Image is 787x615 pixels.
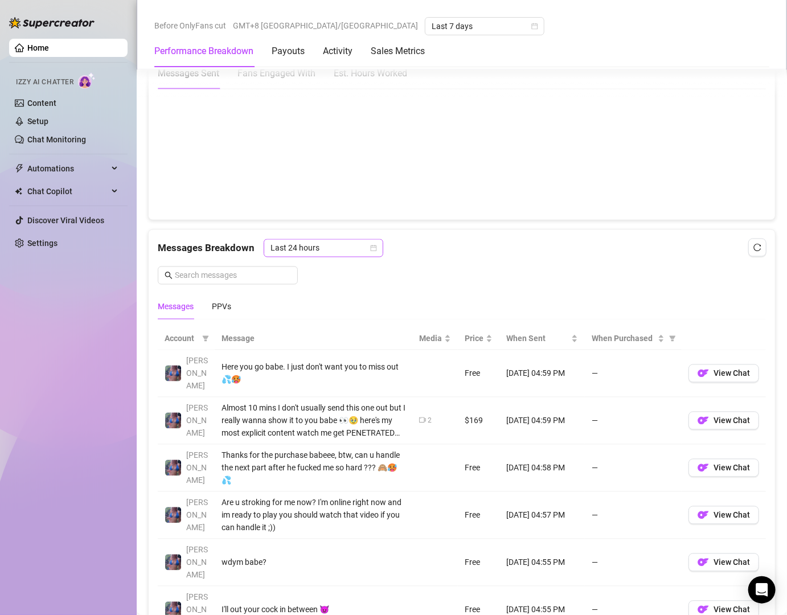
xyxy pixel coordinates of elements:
div: Here you go babe. I just don't want you to miss out💦🥵 [222,361,405,386]
th: When Sent [499,328,585,350]
span: search [165,272,173,280]
div: Payouts [272,44,305,58]
button: OFView Chat [688,553,759,572]
span: [PERSON_NAME] [186,546,208,580]
span: [PERSON_NAME] [186,404,208,438]
div: Performance Breakdown [154,44,253,58]
th: When Purchased [585,328,682,350]
span: calendar [531,23,538,30]
span: [PERSON_NAME] [186,498,208,532]
span: calendar [370,245,377,252]
td: [DATE] 04:59 PM [499,350,585,397]
td: [DATE] 04:57 PM [499,492,585,539]
td: $169 [458,397,499,445]
span: thunderbolt [15,164,24,173]
img: Jaylie [165,460,181,476]
img: AI Chatter [78,72,96,89]
span: reload [753,244,761,252]
span: GMT+8 [GEOGRAPHIC_DATA]/[GEOGRAPHIC_DATA] [233,17,418,34]
span: Account [165,333,198,345]
div: Open Intercom Messenger [748,576,776,604]
td: [DATE] 04:55 PM [499,539,585,587]
span: View Chat [714,558,750,567]
td: [DATE] 04:59 PM [499,397,585,445]
button: OFView Chat [688,506,759,524]
span: View Chat [714,369,750,378]
a: Setup [27,117,48,126]
span: Chat Copilot [27,182,108,200]
div: 2 [428,416,432,427]
div: PPVs [212,301,231,313]
td: Free [458,445,499,492]
div: wdym babe? [222,556,405,569]
img: Jaylie [165,366,181,382]
span: Last 24 hours [270,240,376,257]
th: Price [458,328,499,350]
span: video-camera [419,417,426,424]
span: Before OnlyFans cut [154,17,226,34]
img: Jaylie [165,507,181,523]
span: Izzy AI Chatter [16,77,73,88]
td: — [585,492,682,539]
a: Settings [27,239,58,248]
img: Jaylie [165,413,181,429]
td: — [585,445,682,492]
span: filter [202,335,209,342]
a: Content [27,99,56,108]
td: — [585,350,682,397]
span: [PERSON_NAME] [186,356,208,391]
span: When Sent [506,333,569,345]
img: OF [698,557,709,568]
img: OF [698,368,709,379]
button: OFView Chat [688,412,759,430]
span: Fans Engaged With [237,68,315,79]
img: Jaylie [165,555,181,571]
div: Sales Metrics [371,44,425,58]
span: View Chat [714,511,750,520]
span: Automations [27,159,108,178]
span: When Purchased [592,333,655,345]
a: OFView Chat [688,419,759,428]
a: Home [27,43,49,52]
span: filter [669,335,676,342]
td: Free [458,350,499,397]
a: Discover Viral Videos [27,216,104,225]
td: Free [458,492,499,539]
span: filter [667,330,678,347]
span: Media [419,333,442,345]
span: View Chat [714,464,750,473]
a: OFView Chat [688,561,759,570]
span: [PERSON_NAME] [186,451,208,485]
span: Last 7 days [432,18,538,35]
div: Messages [158,301,194,313]
a: OFView Chat [688,466,759,475]
button: OFView Chat [688,364,759,383]
td: [DATE] 04:58 PM [499,445,585,492]
img: OF [698,462,709,474]
div: Thanks for the purchase babeee, btw, can u handle the next part after he fucked me so hard ??? 🙈🥵💦 [222,449,405,487]
a: OFView Chat [688,514,759,523]
div: Est. Hours Worked [334,66,407,80]
div: Almost 10 mins I don't usually send this one out but I really wanna show it to you babe 👀🥹 here's... [222,402,405,440]
div: Activity [323,44,352,58]
span: Messages Sent [158,68,219,79]
span: View Chat [714,605,750,614]
th: Message [215,328,412,350]
div: Messages Breakdown [158,239,766,257]
th: Media [412,328,458,350]
img: Chat Copilot [15,187,22,195]
img: OF [698,510,709,521]
img: logo-BBDzfeDw.svg [9,17,95,28]
img: OF [698,415,709,427]
button: OFView Chat [688,459,759,477]
span: View Chat [714,416,750,425]
input: Search messages [175,269,291,282]
a: Chat Monitoring [27,135,86,144]
span: filter [200,330,211,347]
a: OFView Chat [688,372,759,381]
td: — [585,397,682,445]
div: Are u stroking for me now? I'm online right now and im ready to play you should watch that video ... [222,497,405,534]
td: — [585,539,682,587]
span: Price [465,333,483,345]
td: Free [458,539,499,587]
